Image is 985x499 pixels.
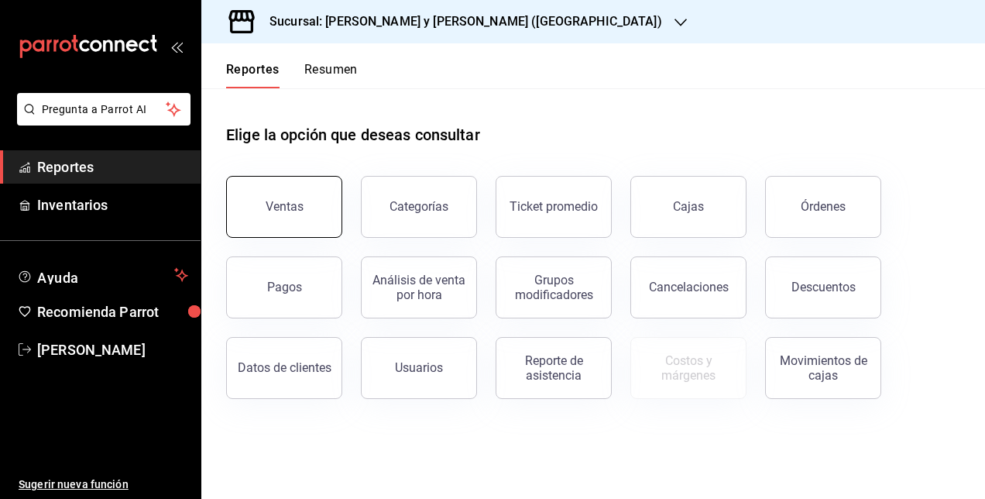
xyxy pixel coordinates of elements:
[510,199,598,214] div: Ticket promedio
[170,40,183,53] button: open_drawer_menu
[765,176,881,238] button: Órdenes
[37,339,188,360] span: [PERSON_NAME]
[304,62,358,88] button: Resumen
[765,256,881,318] button: Descuentos
[496,256,612,318] button: Grupos modificadores
[226,176,342,238] button: Ventas
[765,337,881,399] button: Movimientos de cajas
[37,266,168,284] span: Ayuda
[226,62,358,88] div: navigation tabs
[238,360,331,375] div: Datos de clientes
[17,93,190,126] button: Pregunta a Parrot AI
[673,198,705,216] div: Cajas
[361,176,477,238] button: Categorías
[226,337,342,399] button: Datos de clientes
[266,199,304,214] div: Ventas
[630,256,746,318] button: Cancelaciones
[630,176,746,238] a: Cajas
[226,123,480,146] h1: Elige la opción que deseas consultar
[390,199,448,214] div: Categorías
[226,62,280,88] button: Reportes
[226,256,342,318] button: Pagos
[801,199,846,214] div: Órdenes
[37,194,188,215] span: Inventarios
[19,477,188,493] span: Sugerir nueva función
[775,353,871,383] div: Movimientos de cajas
[361,256,477,318] button: Análisis de venta por hora
[649,280,729,294] div: Cancelaciones
[42,102,166,118] span: Pregunta a Parrot AI
[395,360,443,375] div: Usuarios
[37,301,188,322] span: Recomienda Parrot
[496,176,612,238] button: Ticket promedio
[640,353,736,383] div: Costos y márgenes
[11,112,190,129] a: Pregunta a Parrot AI
[37,157,188,177] span: Reportes
[371,273,467,302] div: Análisis de venta por hora
[361,337,477,399] button: Usuarios
[267,280,302,294] div: Pagos
[630,337,746,399] button: Contrata inventarios para ver este reporte
[506,273,602,302] div: Grupos modificadores
[496,337,612,399] button: Reporte de asistencia
[791,280,856,294] div: Descuentos
[257,12,662,31] h3: Sucursal: [PERSON_NAME] y [PERSON_NAME] ([GEOGRAPHIC_DATA])
[506,353,602,383] div: Reporte de asistencia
